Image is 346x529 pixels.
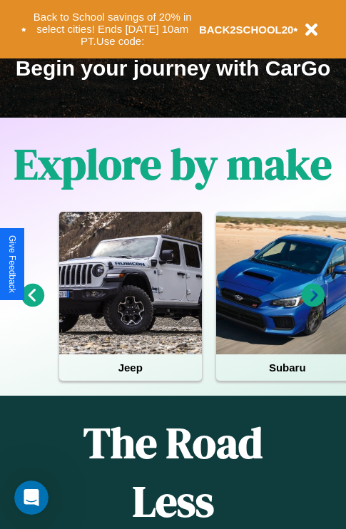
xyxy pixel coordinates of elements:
iframe: Intercom live chat [14,481,49,515]
b: BACK2SCHOOL20 [199,24,294,36]
h1: Explore by make [14,135,332,193]
h4: Jeep [59,354,202,381]
div: Give Feedback [7,235,17,293]
button: Back to School savings of 20% in select cities! Ends [DATE] 10am PT.Use code: [26,7,199,51]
